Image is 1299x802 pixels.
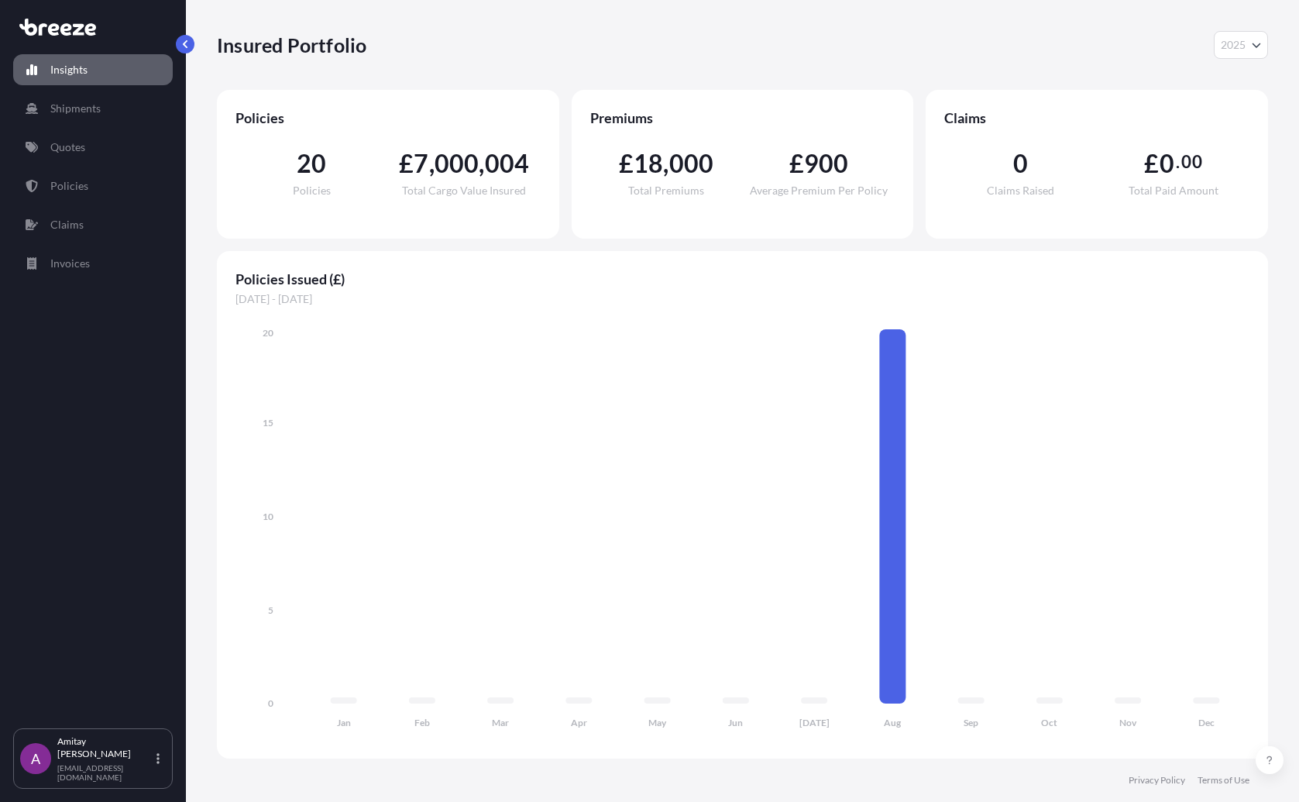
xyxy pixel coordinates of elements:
tspan: 15 [263,417,273,429]
span: A [31,751,40,766]
span: Policies [235,108,541,127]
span: 900 [804,151,849,176]
span: 000 [669,151,714,176]
tspan: 0 [268,697,273,709]
tspan: 5 [268,604,273,616]
tspan: Jan [337,717,351,728]
span: 18 [634,151,663,176]
tspan: Dec [1198,717,1215,728]
span: 0 [1013,151,1028,176]
p: Invoices [50,256,90,271]
tspan: 10 [263,511,273,522]
span: 00 [1181,156,1201,168]
tspan: 20 [263,327,273,339]
a: Privacy Policy [1129,774,1185,787]
span: , [429,151,435,176]
tspan: Feb [414,717,430,728]
span: Policies [293,185,331,196]
tspan: May [648,717,667,728]
a: Policies [13,170,173,201]
tspan: [DATE] [799,717,830,728]
span: 7 [414,151,428,176]
span: [DATE] - [DATE] [235,291,1249,307]
span: Average Premium Per Policy [750,185,888,196]
a: Quotes [13,132,173,163]
tspan: Mar [492,717,509,728]
span: 0 [1160,151,1174,176]
a: Claims [13,209,173,240]
a: Invoices [13,248,173,279]
tspan: Nov [1119,717,1137,728]
span: Policies Issued (£) [235,270,1249,288]
a: Shipments [13,93,173,124]
p: Insured Portfolio [217,33,366,57]
span: Total Cargo Value Insured [402,185,526,196]
span: £ [619,151,634,176]
span: 004 [485,151,530,176]
a: Insights [13,54,173,85]
p: Shipments [50,101,101,116]
p: Quotes [50,139,85,155]
span: . [1176,156,1180,168]
span: Premiums [590,108,895,127]
span: £ [399,151,414,176]
span: 000 [435,151,479,176]
span: Total Paid Amount [1129,185,1218,196]
span: Claims Raised [987,185,1054,196]
p: Policies [50,178,88,194]
tspan: Aug [884,717,902,728]
button: Year Selector [1214,31,1268,59]
span: £ [789,151,804,176]
tspan: Jun [728,717,743,728]
tspan: Oct [1041,717,1057,728]
span: £ [1144,151,1159,176]
p: Amitay [PERSON_NAME] [57,735,153,760]
p: Insights [50,62,88,77]
span: 20 [297,151,326,176]
tspan: Apr [571,717,587,728]
span: 2025 [1221,37,1246,53]
p: Claims [50,217,84,232]
a: Terms of Use [1198,774,1249,787]
tspan: Sep [964,717,978,728]
span: Total Premiums [628,185,704,196]
span: Claims [944,108,1249,127]
span: , [663,151,668,176]
span: , [479,151,484,176]
p: [EMAIL_ADDRESS][DOMAIN_NAME] [57,763,153,782]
